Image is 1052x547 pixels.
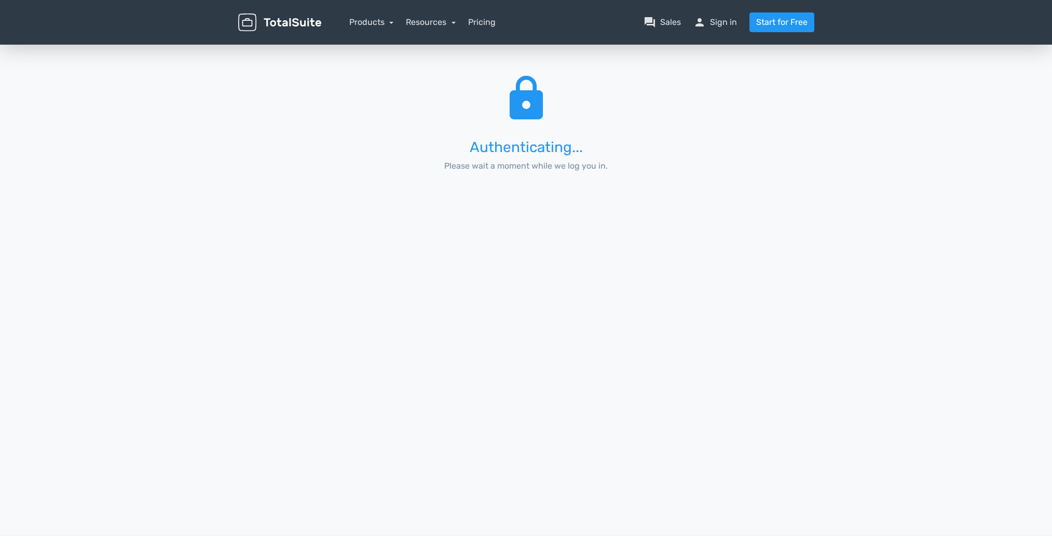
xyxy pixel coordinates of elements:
[693,16,706,29] span: person
[238,13,321,32] img: TotalSuite for WordPress
[644,16,681,29] a: question_answerSales
[501,72,551,127] span: lock
[749,12,814,32] a: Start for Free
[406,17,456,27] a: Resources
[349,17,394,27] a: Products
[693,16,737,29] a: personSign in
[425,160,627,172] p: Please wait a moment while we log you in.
[425,140,627,156] h3: Authenticating...
[644,16,656,29] span: question_answer
[468,16,496,29] a: Pricing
